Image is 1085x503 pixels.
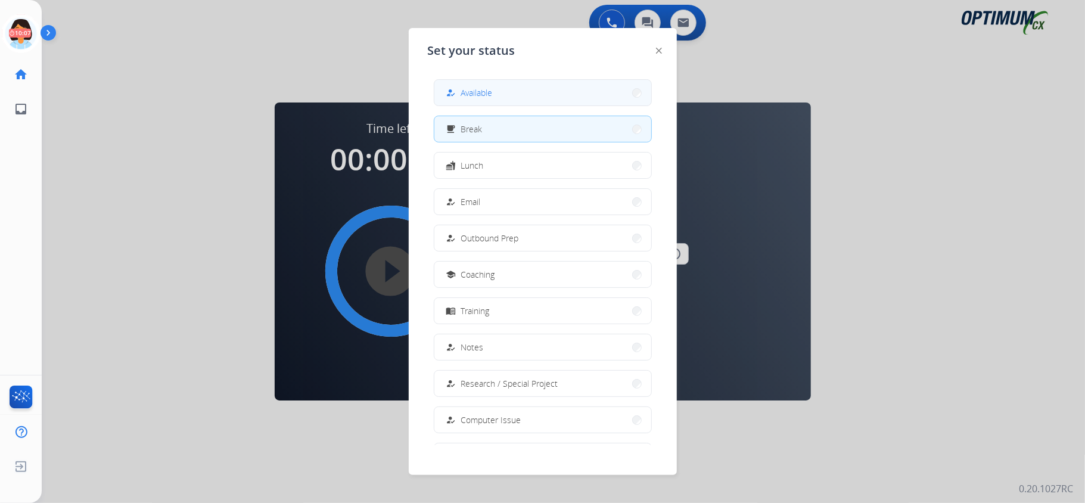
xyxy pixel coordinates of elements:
[461,195,481,208] span: Email
[461,86,493,99] span: Available
[446,197,456,207] mat-icon: how_to_reg
[461,414,521,426] span: Computer Issue
[434,116,651,142] button: Break
[461,268,495,281] span: Coaching
[434,443,651,469] button: Internet Issue
[14,67,28,82] mat-icon: home
[446,415,456,425] mat-icon: how_to_reg
[1019,482,1073,496] p: 0.20.1027RC
[446,124,456,134] mat-icon: free_breakfast
[446,342,456,352] mat-icon: how_to_reg
[434,298,651,324] button: Training
[434,407,651,433] button: Computer Issue
[434,153,651,178] button: Lunch
[446,160,456,170] mat-icon: fastfood
[461,377,558,390] span: Research / Special Project
[461,159,484,172] span: Lunch
[446,378,456,389] mat-icon: how_to_reg
[446,269,456,280] mat-icon: school
[461,305,490,317] span: Training
[446,306,456,316] mat-icon: menu_book
[461,232,519,244] span: Outbound Prep
[428,42,515,59] span: Set your status
[434,334,651,360] button: Notes
[434,225,651,251] button: Outbound Prep
[461,341,484,353] span: Notes
[434,371,651,396] button: Research / Special Project
[434,80,651,105] button: Available
[446,88,456,98] mat-icon: how_to_reg
[434,262,651,287] button: Coaching
[446,233,456,243] mat-icon: how_to_reg
[656,48,662,54] img: close-button
[14,102,28,116] mat-icon: inbox
[434,189,651,215] button: Email
[461,123,483,135] span: Break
